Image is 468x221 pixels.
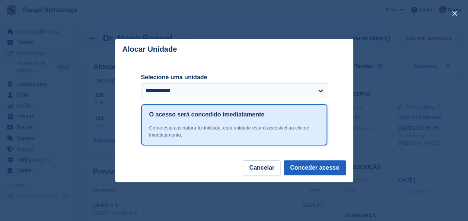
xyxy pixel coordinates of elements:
button: Cancelar [243,160,281,175]
button: Conceder acesso [284,160,346,175]
h1: O acesso será concedido imediatamente [149,110,264,119]
label: Selecione uma unidade [141,73,327,82]
button: close [449,7,461,19]
div: Como esta assinatura foi iniciada, esta unidade estará acessível ao cliente imediatamente. [149,124,319,139]
p: Alocar Unidade [122,45,177,54]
